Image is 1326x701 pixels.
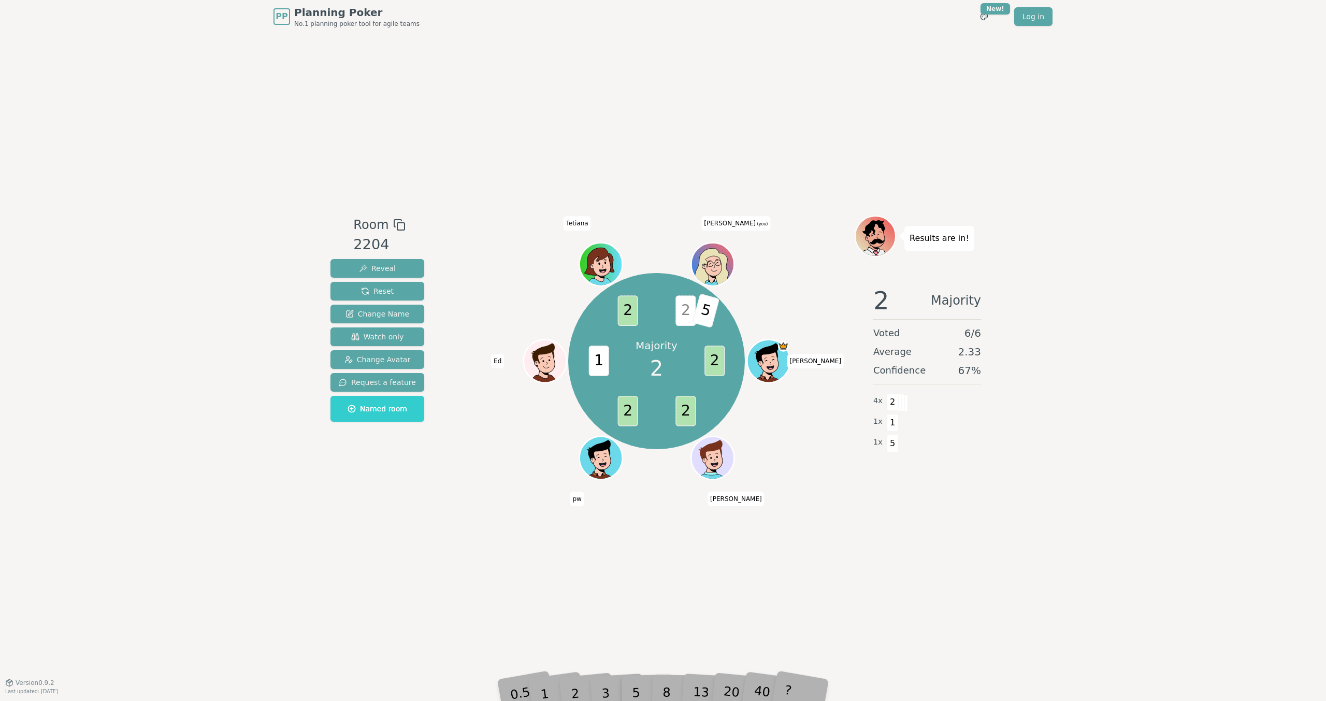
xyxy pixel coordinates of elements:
span: 2 [675,296,696,326]
span: Voted [873,326,900,340]
span: 2 [704,346,725,377]
div: 2204 [353,234,405,255]
span: 1 x [873,437,883,448]
span: Named room [348,404,407,414]
span: 5 [887,435,899,452]
span: 2.33 [958,345,981,359]
button: Watch only [330,327,424,346]
span: Room [353,216,388,234]
button: Change Avatar [330,350,424,369]
div: New! [981,3,1010,15]
p: Results are in! [910,231,969,246]
span: PP [276,10,287,23]
span: Click to change your name [701,216,770,231]
span: Planning Poker [294,5,420,20]
span: Watch only [351,332,404,342]
span: Last updated: [DATE] [5,689,58,694]
span: (you) [756,222,768,226]
span: 1 [887,414,899,432]
span: Click to change your name [570,491,584,506]
span: 5 [692,294,719,328]
span: 2 [617,296,638,326]
span: Confidence [873,363,926,378]
span: 2 [873,288,889,313]
span: Anna is the host [778,341,789,352]
a: Log in [1014,7,1053,26]
p: Majority [636,338,678,353]
button: New! [975,7,993,26]
span: Click to change your name [564,216,591,231]
span: Version 0.9.2 [16,679,54,687]
span: Click to change your name [787,354,844,368]
span: 1 [588,346,609,377]
a: PPPlanning PokerNo.1 planning poker tool for agile teams [273,5,420,28]
span: 2 [650,353,663,384]
button: Change Name [330,305,424,323]
span: 6 / 6 [964,326,981,340]
span: 2 [675,396,696,426]
span: Request a feature [339,377,416,388]
span: Change Avatar [344,354,411,365]
span: No.1 planning poker tool for agile teams [294,20,420,28]
span: 4 x [873,395,883,407]
button: Version0.9.2 [5,679,54,687]
button: Click to change your avatar [692,244,732,284]
span: Change Name [345,309,409,319]
span: 67 % [958,363,981,378]
span: Click to change your name [491,354,504,368]
span: 1 x [873,416,883,427]
span: 2 [887,393,899,411]
span: Click to change your name [708,491,765,506]
button: Request a feature [330,373,424,392]
button: Named room [330,396,424,422]
span: Average [873,345,912,359]
span: Reset [361,286,394,296]
span: 2 [617,396,638,426]
span: Majority [931,288,981,313]
button: Reveal [330,259,424,278]
span: Reveal [359,263,396,274]
button: Reset [330,282,424,301]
